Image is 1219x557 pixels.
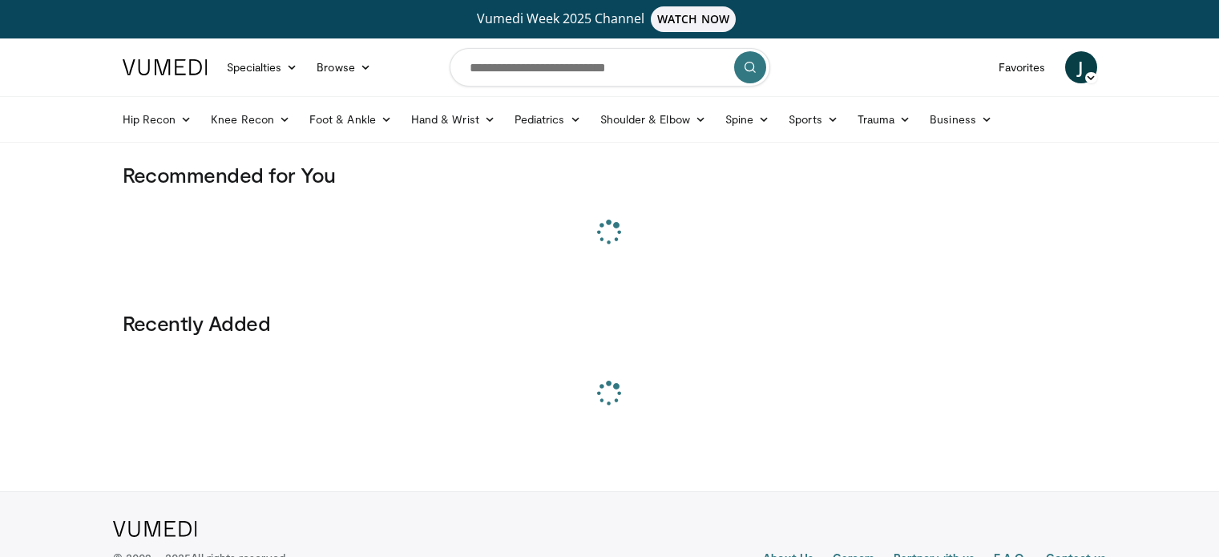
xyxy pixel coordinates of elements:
h3: Recommended for You [123,162,1097,188]
input: Search topics, interventions [450,48,770,87]
a: Hip Recon [113,103,202,135]
a: Spine [716,103,779,135]
img: VuMedi Logo [123,59,208,75]
a: Foot & Ankle [300,103,402,135]
a: Pediatrics [505,103,591,135]
a: Hand & Wrist [402,103,505,135]
a: Trauma [848,103,921,135]
a: Sports [779,103,848,135]
a: Specialties [217,51,308,83]
img: VuMedi Logo [113,521,197,537]
a: Business [920,103,1002,135]
a: Browse [307,51,381,83]
a: Knee Recon [201,103,300,135]
a: Vumedi Week 2025 ChannelWATCH NOW [125,6,1095,32]
h3: Recently Added [123,310,1097,336]
a: Shoulder & Elbow [591,103,716,135]
a: Favorites [989,51,1056,83]
a: J [1065,51,1097,83]
span: WATCH NOW [651,6,736,32]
